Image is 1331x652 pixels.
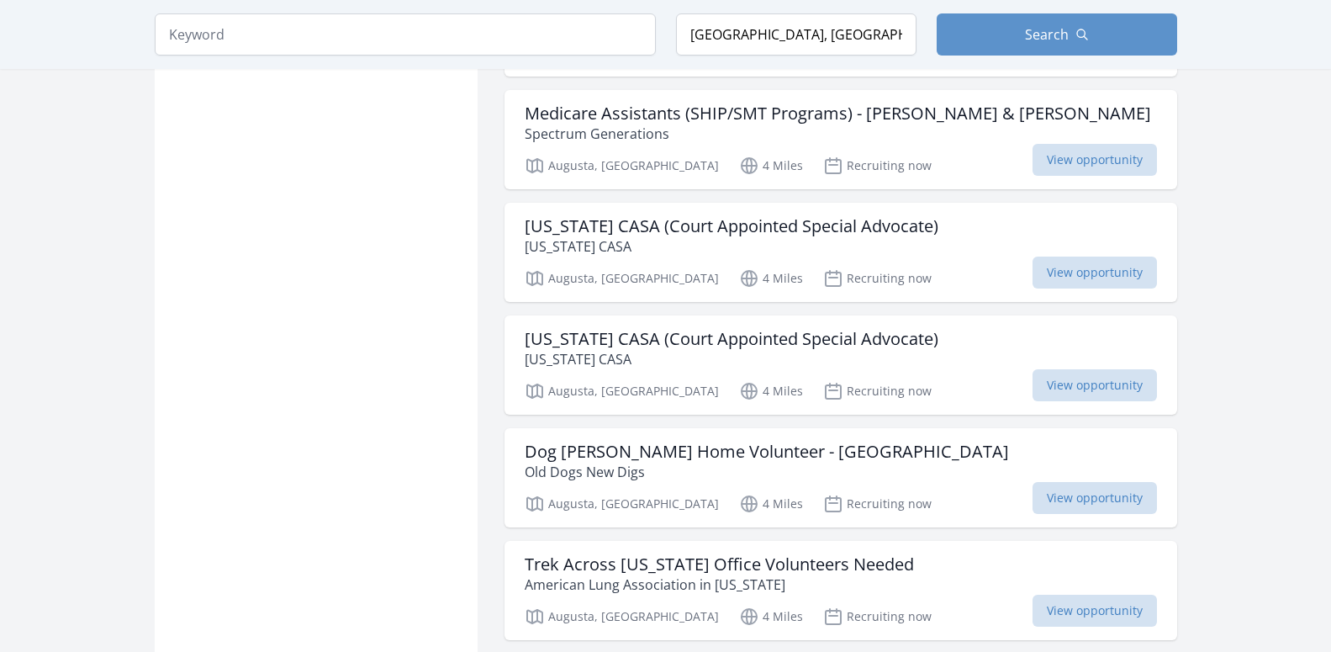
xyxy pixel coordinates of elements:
span: Search [1025,24,1069,45]
span: View opportunity [1033,369,1157,401]
a: [US_STATE] CASA (Court Appointed Special Advocate) [US_STATE] CASA Augusta, [GEOGRAPHIC_DATA] 4 M... [504,203,1177,302]
p: 4 Miles [739,494,803,514]
p: Augusta, [GEOGRAPHIC_DATA] [525,268,719,289]
h3: Medicare Assistants (SHIP/SMT Programs) - [PERSON_NAME] & [PERSON_NAME] [525,103,1151,124]
p: Augusta, [GEOGRAPHIC_DATA] [525,494,719,514]
a: Dog [PERSON_NAME] Home Volunteer - [GEOGRAPHIC_DATA] Old Dogs New Digs Augusta, [GEOGRAPHIC_DATA]... [504,428,1177,527]
a: [US_STATE] CASA (Court Appointed Special Advocate) [US_STATE] CASA Augusta, [GEOGRAPHIC_DATA] 4 M... [504,315,1177,415]
p: Recruiting now [823,268,932,289]
p: Recruiting now [823,156,932,176]
p: Recruiting now [823,494,932,514]
h3: [US_STATE] CASA (Court Appointed Special Advocate) [525,329,938,349]
span: View opportunity [1033,144,1157,176]
p: Old Dogs New Digs [525,462,1009,482]
p: Augusta, [GEOGRAPHIC_DATA] [525,156,719,176]
p: 4 Miles [739,156,803,176]
button: Search [937,13,1177,56]
p: 4 Miles [739,607,803,627]
input: Keyword [155,13,656,56]
h3: Dog [PERSON_NAME] Home Volunteer - [GEOGRAPHIC_DATA] [525,442,1009,462]
p: American Lung Association in [US_STATE] [525,575,914,595]
input: Location [676,13,916,56]
h3: Trek Across [US_STATE] Office Volunteers Needed [525,554,914,575]
span: View opportunity [1033,595,1157,627]
a: Trek Across [US_STATE] Office Volunteers Needed American Lung Association in [US_STATE] Augusta, ... [504,541,1177,640]
p: Recruiting now [823,607,932,627]
span: View opportunity [1033,482,1157,514]
p: Spectrum Generations [525,124,1151,144]
p: [US_STATE] CASA [525,236,938,257]
p: Recruiting now [823,381,932,401]
p: 4 Miles [739,381,803,401]
p: Augusta, [GEOGRAPHIC_DATA] [525,607,719,627]
p: Augusta, [GEOGRAPHIC_DATA] [525,381,719,401]
p: 4 Miles [739,268,803,289]
span: View opportunity [1033,257,1157,289]
p: [US_STATE] CASA [525,349,938,369]
h3: [US_STATE] CASA (Court Appointed Special Advocate) [525,216,938,236]
a: Medicare Assistants (SHIP/SMT Programs) - [PERSON_NAME] & [PERSON_NAME] Spectrum Generations Augu... [504,90,1177,189]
